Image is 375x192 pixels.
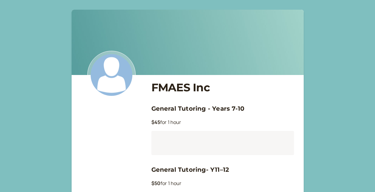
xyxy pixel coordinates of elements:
[151,180,294,187] p: for 1 hour
[151,81,294,94] h1: FMAES Inc
[151,180,160,187] b: $50
[151,119,160,125] b: $45
[151,105,245,112] a: General Tutoring - Years 7-10
[151,119,294,126] p: for 1 hour
[151,166,229,173] a: General Tutoring- Y11–12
